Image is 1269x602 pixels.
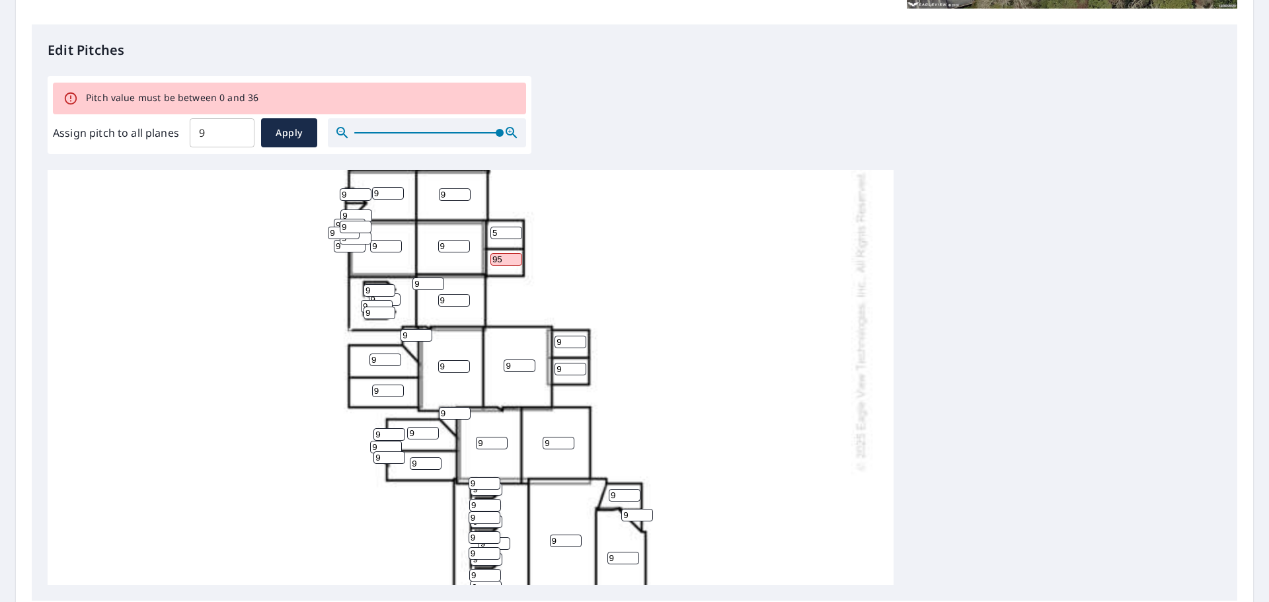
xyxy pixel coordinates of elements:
[53,125,179,141] label: Assign pitch to all planes
[190,114,254,151] input: 00.0
[48,40,1221,60] p: Edit Pitches
[272,125,307,141] span: Apply
[86,87,258,110] div: Pitch value must be between 0 and 36
[261,118,317,147] button: Apply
